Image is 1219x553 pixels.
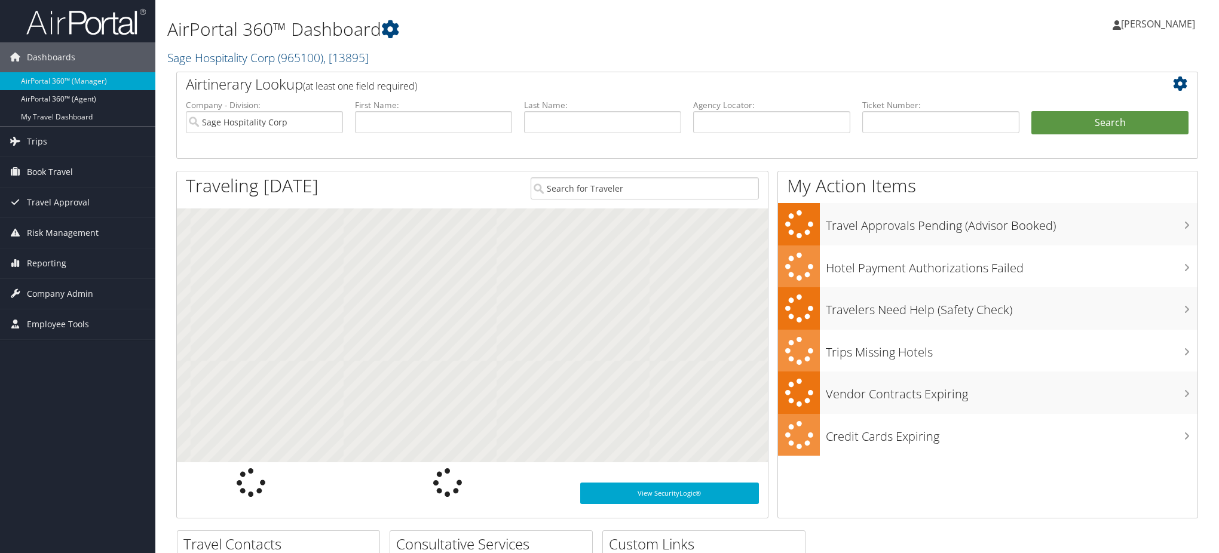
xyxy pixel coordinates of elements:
[826,296,1197,318] h3: Travelers Need Help (Safety Check)
[26,8,146,36] img: airportal-logo.png
[778,330,1197,372] a: Trips Missing Hotels
[186,99,343,111] label: Company - Division:
[167,50,369,66] a: Sage Hospitality Corp
[27,279,93,309] span: Company Admin
[778,245,1197,288] a: Hotel Payment Authorizations Failed
[323,50,369,66] span: , [ 13895 ]
[1113,6,1207,42] a: [PERSON_NAME]
[524,99,681,111] label: Last Name:
[826,380,1197,403] h3: Vendor Contracts Expiring
[778,414,1197,456] a: Credit Cards Expiring
[1031,111,1189,135] button: Search
[27,157,73,187] span: Book Travel
[27,188,90,217] span: Travel Approval
[186,74,1104,94] h2: Airtinerary Lookup
[778,287,1197,330] a: Travelers Need Help (Safety Check)
[826,211,1197,234] h3: Travel Approvals Pending (Advisor Booked)
[826,254,1197,276] h3: Hotel Payment Authorizations Failed
[27,218,99,248] span: Risk Management
[531,177,759,199] input: Search for Traveler
[778,173,1197,198] h1: My Action Items
[826,422,1197,445] h3: Credit Cards Expiring
[186,173,318,198] h1: Traveling [DATE]
[167,17,860,42] h1: AirPortal 360™ Dashboard
[27,42,75,72] span: Dashboards
[355,99,512,111] label: First Name:
[27,248,66,278] span: Reporting
[303,79,417,93] span: (at least one field required)
[778,203,1197,245] a: Travel Approvals Pending (Advisor Booked)
[1121,17,1195,30] span: [PERSON_NAME]
[826,338,1197,361] h3: Trips Missing Hotels
[862,99,1019,111] label: Ticket Number:
[778,371,1197,414] a: Vendor Contracts Expiring
[693,99,850,111] label: Agency Locator:
[27,127,47,156] span: Trips
[27,309,89,339] span: Employee Tools
[580,483,759,504] a: View SecurityLogic®
[278,50,323,66] span: ( 965100 )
